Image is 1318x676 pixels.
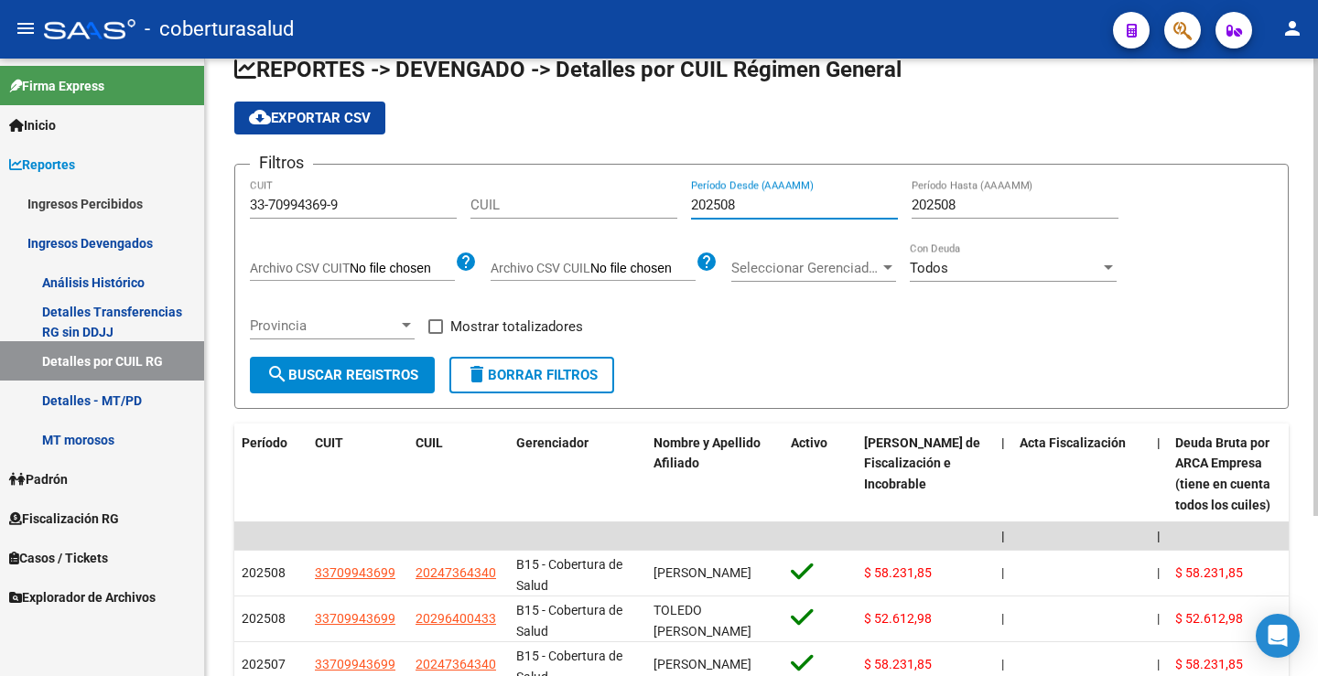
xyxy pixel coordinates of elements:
[9,509,119,529] span: Fiscalización RG
[516,557,622,593] span: B15 - Cobertura de Salud
[249,110,371,126] span: Exportar CSV
[1012,424,1150,525] datatable-header-cell: Acta Fiscalización
[509,424,646,525] datatable-header-cell: Gerenciador
[9,587,156,607] span: Explorador de Archivos
[910,260,948,276] span: Todos
[315,657,395,671] span: 33709943699
[1168,424,1305,525] datatable-header-cell: Deuda Bruta por ARCA Empresa (tiene en cuenta todos los cuiles)
[266,367,418,383] span: Buscar Registros
[9,76,104,96] span: Firma Express
[1001,565,1004,580] span: |
[1175,435,1270,512] span: Deuda Bruta por ARCA Empresa (tiene en cuenta todos los cuiles)
[1001,529,1005,543] span: |
[1157,529,1161,543] span: |
[234,424,308,525] datatable-header-cell: Período
[9,115,56,135] span: Inicio
[449,357,614,393] button: Borrar Filtros
[466,367,598,383] span: Borrar Filtros
[9,548,108,568] span: Casos / Tickets
[242,611,286,626] span: 202508
[315,435,343,450] span: CUIT
[1175,657,1243,671] span: $ 58.231,85
[491,261,590,275] span: Archivo CSV CUIL
[791,435,827,450] span: Activo
[9,155,75,175] span: Reportes
[1157,657,1160,671] span: |
[696,251,718,273] mat-icon: help
[455,251,477,273] mat-icon: help
[1175,611,1243,626] span: $ 52.612,98
[250,150,313,176] h3: Filtros
[250,317,398,334] span: Provincia
[145,9,294,49] span: - coberturasalud
[350,261,455,277] input: Archivo CSV CUIT
[416,611,496,626] span: 20296400433
[234,57,902,82] span: REPORTES -> DEVENGADO -> Detalles por CUIL Régimen General
[1157,611,1160,626] span: |
[308,424,408,525] datatable-header-cell: CUIT
[654,657,751,671] span: [PERSON_NAME]
[654,565,751,580] span: [PERSON_NAME]
[1001,657,1004,671] span: |
[646,424,783,525] datatable-header-cell: Nombre y Apellido Afiliado
[1150,424,1168,525] datatable-header-cell: |
[994,424,1012,525] datatable-header-cell: |
[466,363,488,385] mat-icon: delete
[315,611,395,626] span: 33709943699
[416,435,443,450] span: CUIL
[1175,565,1243,580] span: $ 58.231,85
[1281,17,1303,39] mat-icon: person
[315,565,395,580] span: 33709943699
[1157,435,1161,450] span: |
[266,363,288,385] mat-icon: search
[654,435,761,471] span: Nombre y Apellido Afiliado
[249,106,271,128] mat-icon: cloud_download
[864,611,932,626] span: $ 52.612,98
[590,261,696,277] input: Archivo CSV CUIL
[450,316,583,338] span: Mostrar totalizadores
[516,603,622,638] span: B15 - Cobertura de Salud
[864,565,932,580] span: $ 58.231,85
[857,424,994,525] datatable-header-cell: Deuda Bruta Neto de Fiscalización e Incobrable
[408,424,509,525] datatable-header-cell: CUIL
[234,102,385,134] button: Exportar CSV
[1001,435,1005,450] span: |
[416,657,496,671] span: 20247364340
[1256,614,1300,658] div: Open Intercom Messenger
[783,424,857,525] datatable-header-cell: Activo
[864,435,980,492] span: [PERSON_NAME] de Fiscalización e Incobrable
[242,565,286,580] span: 202508
[516,435,589,450] span: Gerenciador
[1020,435,1126,450] span: Acta Fiscalización
[416,565,496,580] span: 20247364340
[1157,565,1160,580] span: |
[9,469,68,489] span: Padrón
[242,657,286,671] span: 202507
[864,657,932,671] span: $ 58.231,85
[1001,611,1004,626] span: |
[654,603,751,638] span: TOLEDO [PERSON_NAME]
[731,260,880,276] span: Seleccionar Gerenciador
[242,435,287,450] span: Período
[250,261,350,275] span: Archivo CSV CUIT
[15,17,37,39] mat-icon: menu
[250,357,435,393] button: Buscar Registros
